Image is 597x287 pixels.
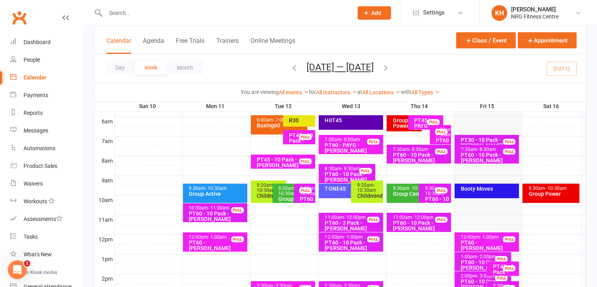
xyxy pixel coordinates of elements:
[324,166,374,171] div: 8:30am
[8,260,27,279] iframe: Intercom live chat
[208,205,230,211] span: - 11:30am
[424,186,449,196] div: 9:30am
[24,92,48,98] div: Payments
[427,119,440,125] div: FULL
[10,175,83,193] a: Waivers
[256,118,306,123] div: 6:00am
[456,32,516,48] button: Class / Event
[10,51,83,69] a: People
[10,193,83,210] a: Workouts
[10,69,83,86] a: Calendar
[435,188,447,193] div: FULL
[435,217,447,223] div: FULL
[167,61,203,75] button: Month
[24,39,51,45] div: Dashboard
[208,234,227,240] span: - 1:00pm
[278,186,306,196] div: 9:30am
[106,61,135,75] button: Day
[318,101,386,111] th: Wed 13
[106,37,131,54] button: Calendar
[324,235,382,240] div: 12:00pm
[435,149,447,155] div: FULL
[392,220,449,231] div: PT60 - 10 Pack - [PERSON_NAME]
[273,117,292,123] span: - 7:00am
[278,186,298,196] span: - 10:30am
[10,246,83,263] a: What's New
[411,89,440,96] a: All Types
[24,260,30,267] span: 1
[24,74,46,81] div: Calendar
[103,7,347,18] input: Search...
[278,196,306,207] div: Group Centergy
[460,240,517,251] div: PT60 - [PERSON_NAME]
[324,171,374,182] div: PT60 - 10 Pack - [PERSON_NAME]
[367,236,380,242] div: FULL
[135,61,167,75] button: Week
[392,152,449,163] div: PT60 - 10 Pack - [PERSON_NAME]
[250,101,318,111] th: Tue 12
[316,89,357,96] a: All Instructors
[10,104,83,122] a: Reports
[24,216,62,222] div: Assessments
[95,195,114,205] th: 10am
[188,191,246,197] div: Group Active
[460,235,517,240] div: 12:00pm
[356,183,382,193] div: 9:20am
[188,235,246,240] div: 12:00pm
[324,186,374,191] div: TONE45
[10,86,83,104] a: Payments
[188,240,246,251] div: PT60 - [PERSON_NAME]
[503,139,515,145] div: FULL
[409,186,431,191] span: - 10:30am
[401,89,411,95] strong: with
[324,137,382,142] div: 7:00am
[511,13,559,20] div: NRG Fitness Centre
[324,142,382,153] div: PT60 - PAYG - [PERSON_NAME]
[95,136,114,146] th: 7am
[257,182,276,193] span: - 10:30am
[392,186,442,191] div: 9:30am
[392,215,449,220] div: 11:00am
[423,4,445,22] span: Settings
[24,234,38,240] div: Tasks
[341,137,360,142] span: - 8:00am
[10,140,83,157] a: Automations
[299,158,312,164] div: FULL
[424,196,449,213] div: PT60 - 10 Pack - [PERSON_NAME]
[409,147,428,152] span: - 8:30am
[24,251,52,258] div: What's New
[324,220,382,231] div: PT60 - 2 Pack - [PERSON_NAME]
[386,101,454,111] th: Thu 14
[412,215,433,220] span: - 12:00pm
[182,101,250,111] th: Mon 11
[188,186,246,191] div: 9:30am
[10,210,83,228] a: Assessments
[545,186,566,191] span: - 10:30am
[460,259,509,270] div: PT60 - 10 Pack - [PERSON_NAME]
[24,163,57,169] div: Product Sales
[9,8,29,28] a: Clubworx
[299,188,312,193] div: FULL
[299,196,314,224] div: PT60 - 10 Pack - [PERSON_NAME]
[362,89,401,96] a: All Locations
[495,256,508,262] div: FULL
[250,37,295,54] button: Online Meetings
[460,137,517,148] div: PT30 - 10 Pack - [PERSON_NAME]
[358,6,391,20] button: Add
[491,5,507,21] div: KH
[256,183,284,193] div: 9:20am
[231,236,244,242] div: FULL
[216,37,239,54] button: Trainers
[477,273,496,279] span: - 3:00pm
[231,207,244,213] div: FULL
[435,127,450,138] div: 6:30am
[503,149,515,155] div: FULL
[460,147,517,152] div: 7:30am
[477,254,496,259] span: - 2:00pm
[10,157,83,175] a: Product Sales
[10,33,83,51] a: Dashboard
[528,186,578,191] div: 9:30am
[309,89,316,95] strong: for
[143,37,164,54] button: Agenda
[324,118,382,123] div: HIIT45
